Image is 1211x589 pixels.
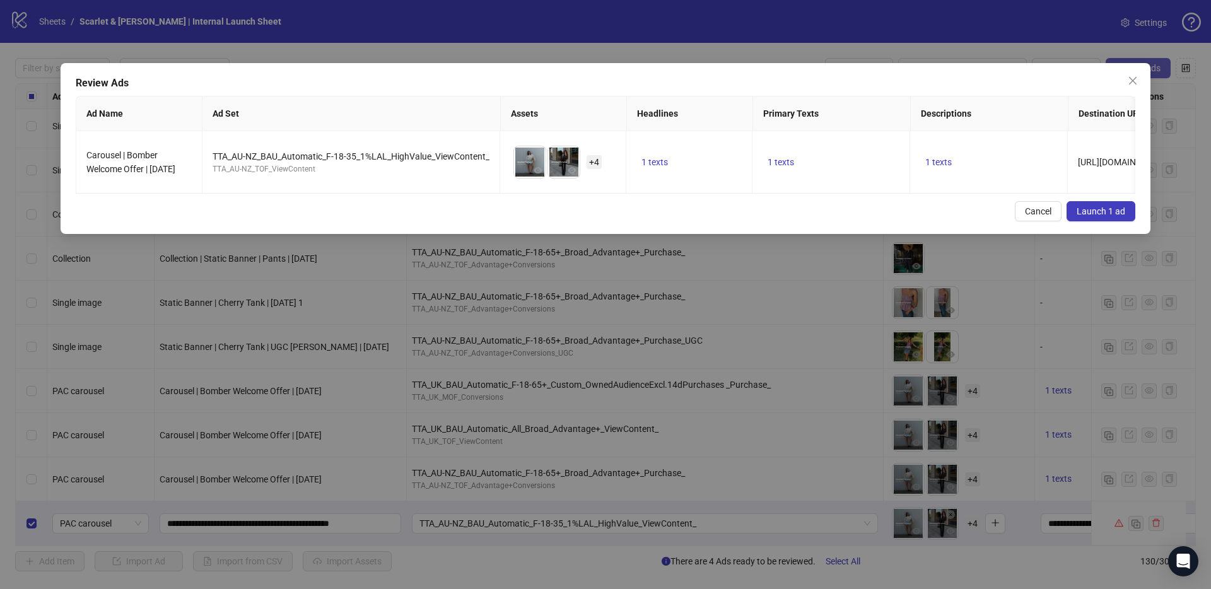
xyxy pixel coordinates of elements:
img: Asset 2 [548,146,580,178]
span: 1 texts [641,157,668,167]
button: Close [1123,71,1143,91]
button: Preview [530,163,546,178]
button: Preview [565,163,580,178]
div: TTA_AU-NZ_TOF_ViewContent [213,163,489,175]
button: 1 texts [636,155,673,170]
div: TTA_AU-NZ_BAU_Automatic_F-18-35_1%LAL_HighValue_ViewContent_ [213,149,489,163]
span: 1 texts [768,157,794,167]
button: Launch 1 ad [1067,201,1135,221]
th: Primary Texts [753,96,911,131]
span: Cancel [1025,206,1051,216]
span: eye [568,166,576,175]
button: Cancel [1015,201,1062,221]
img: Asset 1 [514,146,546,178]
button: 1 texts [763,155,799,170]
span: + 4 [587,155,602,169]
th: Ad Name [76,96,202,131]
div: Review Ads [76,76,1135,91]
th: Descriptions [911,96,1068,131]
th: Ad Set [202,96,501,131]
th: Assets [501,96,627,131]
span: [URL][DOMAIN_NAME] [1078,157,1167,167]
span: Carousel | Bomber Welcome Offer | [DATE] [86,150,175,174]
th: Headlines [627,96,753,131]
div: Open Intercom Messenger [1168,546,1198,576]
span: Launch 1 ad [1077,206,1125,216]
span: eye [534,166,542,175]
span: 1 texts [925,157,952,167]
button: 1 texts [920,155,957,170]
span: close [1128,76,1138,86]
